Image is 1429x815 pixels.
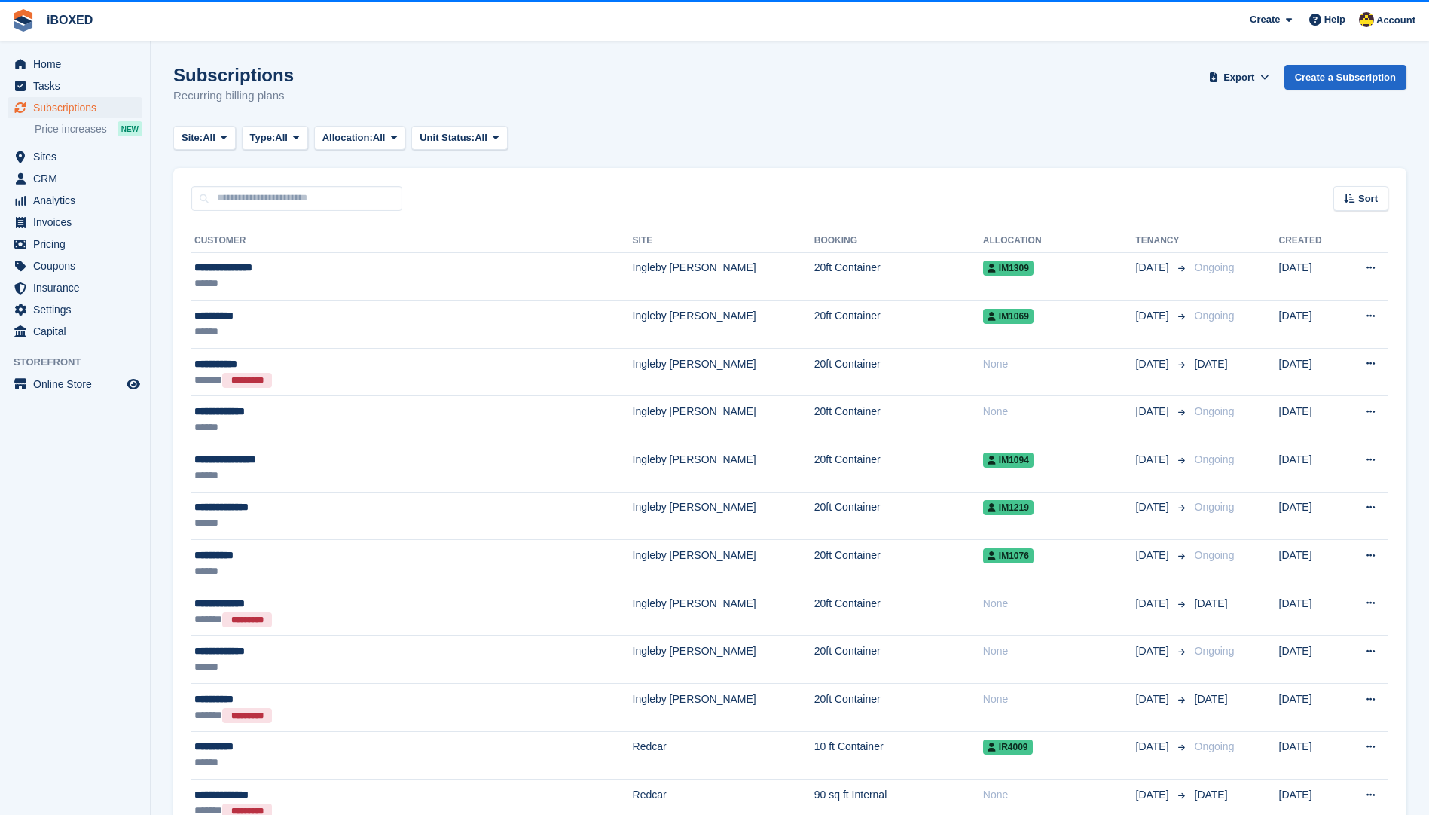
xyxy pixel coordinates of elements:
[1250,12,1280,27] span: Create
[35,121,142,137] a: Price increases NEW
[814,229,983,253] th: Booking
[814,731,983,780] td: 10 ft Container
[275,130,288,145] span: All
[1136,596,1172,612] span: [DATE]
[983,643,1136,659] div: None
[983,453,1034,468] span: IM1094
[33,321,124,342] span: Capital
[814,588,983,636] td: 20ft Container
[1279,636,1342,684] td: [DATE]
[373,130,386,145] span: All
[8,190,142,211] a: menu
[1279,444,1342,493] td: [DATE]
[1195,405,1235,417] span: Ongoing
[1136,229,1189,253] th: Tenancy
[124,375,142,393] a: Preview store
[1279,301,1342,349] td: [DATE]
[33,53,124,75] span: Home
[8,212,142,233] a: menu
[475,130,487,145] span: All
[1195,501,1235,513] span: Ongoing
[8,168,142,189] a: menu
[814,348,983,396] td: 20ft Container
[41,8,99,32] a: iBOXED
[983,356,1136,372] div: None
[1195,358,1228,370] span: [DATE]
[8,53,142,75] a: menu
[633,540,814,588] td: Ingleby [PERSON_NAME]
[983,740,1033,755] span: IR4009
[33,277,124,298] span: Insurance
[814,684,983,732] td: 20ft Container
[191,229,633,253] th: Customer
[1195,453,1235,465] span: Ongoing
[173,65,294,85] h1: Subscriptions
[1284,65,1406,90] a: Create a Subscription
[1279,540,1342,588] td: [DATE]
[33,234,124,255] span: Pricing
[8,255,142,276] a: menu
[1223,70,1254,85] span: Export
[1136,787,1172,803] span: [DATE]
[1279,396,1342,444] td: [DATE]
[814,444,983,493] td: 20ft Container
[1195,789,1228,801] span: [DATE]
[1195,310,1235,322] span: Ongoing
[1136,404,1172,420] span: [DATE]
[1279,252,1342,301] td: [DATE]
[33,146,124,167] span: Sites
[633,588,814,636] td: Ingleby [PERSON_NAME]
[1136,452,1172,468] span: [DATE]
[35,122,107,136] span: Price increases
[983,500,1034,515] span: IM1219
[1324,12,1345,27] span: Help
[814,492,983,540] td: 20ft Container
[1195,740,1235,752] span: Ongoing
[8,321,142,342] a: menu
[242,126,308,151] button: Type: All
[1195,549,1235,561] span: Ongoing
[1279,731,1342,780] td: [DATE]
[182,130,203,145] span: Site:
[983,229,1136,253] th: Allocation
[983,309,1034,324] span: IM1069
[633,396,814,444] td: Ingleby [PERSON_NAME]
[8,299,142,320] a: menu
[1195,261,1235,273] span: Ongoing
[33,168,124,189] span: CRM
[1359,12,1374,27] img: Katie Brown
[1279,229,1342,253] th: Created
[1195,645,1235,657] span: Ongoing
[633,444,814,493] td: Ingleby [PERSON_NAME]
[633,301,814,349] td: Ingleby [PERSON_NAME]
[1136,548,1172,563] span: [DATE]
[983,596,1136,612] div: None
[118,121,142,136] div: NEW
[8,277,142,298] a: menu
[33,374,124,395] span: Online Store
[1136,739,1172,755] span: [DATE]
[633,492,814,540] td: Ingleby [PERSON_NAME]
[814,396,983,444] td: 20ft Container
[1136,499,1172,515] span: [DATE]
[1136,308,1172,324] span: [DATE]
[8,374,142,395] a: menu
[1136,356,1172,372] span: [DATE]
[1279,684,1342,732] td: [DATE]
[8,75,142,96] a: menu
[33,255,124,276] span: Coupons
[8,97,142,118] a: menu
[1279,348,1342,396] td: [DATE]
[983,787,1136,803] div: None
[633,731,814,780] td: Redcar
[14,355,150,370] span: Storefront
[983,548,1034,563] span: IM1076
[173,126,236,151] button: Site: All
[1195,597,1228,609] span: [DATE]
[33,190,124,211] span: Analytics
[33,212,124,233] span: Invoices
[1358,191,1378,206] span: Sort
[1279,492,1342,540] td: [DATE]
[633,229,814,253] th: Site
[633,636,814,684] td: Ingleby [PERSON_NAME]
